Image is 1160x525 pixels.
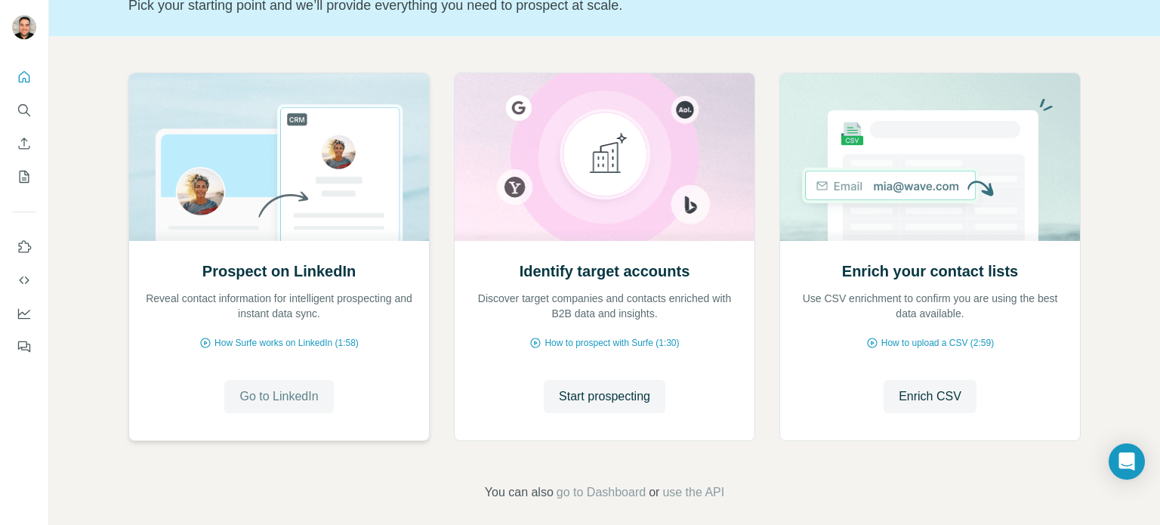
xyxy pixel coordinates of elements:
button: Dashboard [12,300,36,327]
button: Use Surfe on LinkedIn [12,233,36,261]
div: Open Intercom Messenger [1109,443,1145,480]
p: Reveal contact information for intelligent prospecting and instant data sync. [144,291,414,321]
span: or [649,483,659,502]
span: How Surfe works on LinkedIn (1:58) [214,336,359,350]
span: How to prospect with Surfe (1:30) [545,336,679,350]
span: How to upload a CSV (2:59) [881,336,994,350]
button: Use Surfe API [12,267,36,294]
button: Enrich CSV [884,380,976,413]
p: Discover target companies and contacts enriched with B2B data and insights. [470,291,739,321]
button: use the API [662,483,724,502]
img: Prospect on LinkedIn [128,73,430,241]
span: You can also [485,483,554,502]
img: Identify target accounts [454,73,755,241]
button: Enrich CSV [12,130,36,157]
button: My lists [12,163,36,190]
button: Start prospecting [544,380,665,413]
button: Quick start [12,63,36,91]
button: Feedback [12,333,36,360]
h2: Enrich your contact lists [842,261,1018,282]
button: Search [12,97,36,124]
img: Avatar [12,15,36,39]
img: Enrich your contact lists [779,73,1081,241]
p: Use CSV enrichment to confirm you are using the best data available. [795,291,1065,321]
span: Enrich CSV [899,388,961,406]
h2: Identify target accounts [520,261,690,282]
span: Start prospecting [559,388,650,406]
h2: Prospect on LinkedIn [202,261,356,282]
button: Go to LinkedIn [224,380,333,413]
span: Go to LinkedIn [239,388,318,406]
button: go to Dashboard [557,483,646,502]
